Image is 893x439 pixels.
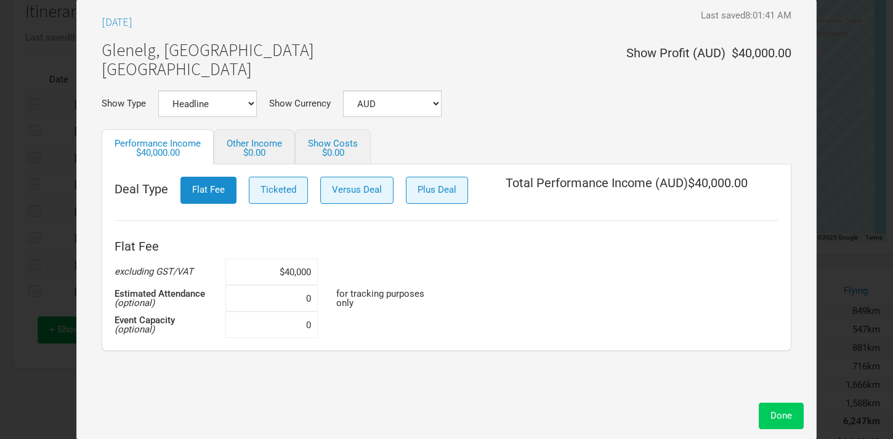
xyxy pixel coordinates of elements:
h1: Glenelg, [GEOGRAPHIC_DATA] [GEOGRAPHIC_DATA] [102,41,314,79]
label: Show Currency [269,99,331,108]
div: $40,000.00 [115,148,201,158]
h3: [DATE] [102,16,132,28]
a: Performance Income$40,000.00 [102,129,214,164]
button: Done [759,403,804,429]
em: (optional) [115,324,155,335]
div: Last saved 8:01:41 AM [701,11,791,20]
div: $0.00 [308,148,358,158]
div: $40,000.00 [725,47,791,73]
a: Other Income$0.00 [214,129,295,164]
a: Show Costs$0.00 [295,129,371,164]
span: Deal Type [115,183,168,195]
button: Versus Deal [320,177,394,203]
td: for tracking purposes only [336,285,447,312]
div: $0.00 [227,148,282,158]
button: Ticketed [249,177,308,203]
div: Show Profit ( AUD ) [626,47,725,59]
span: Plus Deal [418,184,456,195]
button: Plus Deal [406,177,468,203]
strong: Estimated Attendance [115,288,205,299]
span: Ticketed [261,184,296,195]
th: Flat Fee [115,234,225,259]
em: excluding GST/VAT [115,266,193,277]
em: (optional) [115,297,155,308]
span: Done [770,410,792,421]
label: Show Type [102,99,146,108]
span: Flat Fee [192,184,225,195]
div: Total Performance Income ( AUD ) $40,000.00 [506,177,748,207]
span: Versus Deal [332,184,382,195]
strong: Event Capacity [115,315,175,326]
button: Flat Fee [180,177,236,203]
